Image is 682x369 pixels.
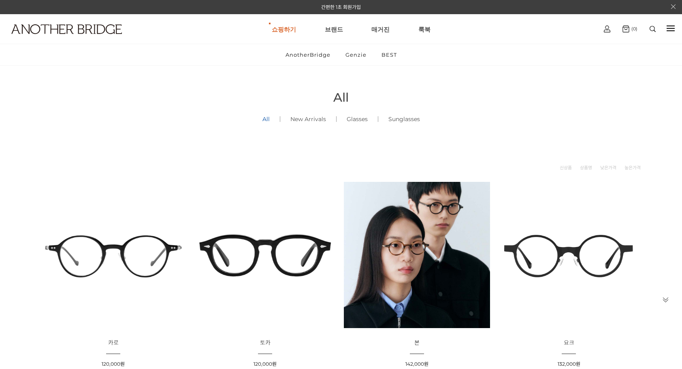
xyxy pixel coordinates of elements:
[580,164,592,172] a: 상품명
[650,26,656,32] img: search
[11,24,122,34] img: logo
[344,182,490,328] img: 본 - 동그란 렌즈로 돋보이는 아세테이트 안경 이미지
[272,15,296,44] a: 쇼핑하기
[375,44,404,65] a: BEST
[405,361,428,367] span: 142,000원
[600,164,616,172] a: 낮은가격
[378,105,430,133] a: Sunglasses
[333,90,349,105] span: All
[629,26,637,32] span: (0)
[252,105,280,133] a: All
[40,182,186,328] img: 카로 - 감각적인 디자인의 패션 아이템 이미지
[418,15,431,44] a: 룩북
[260,339,271,346] span: 토카
[624,164,641,172] a: 높은가격
[371,15,390,44] a: 매거진
[337,105,378,133] a: Glasses
[414,339,420,346] span: 본
[108,340,119,346] a: 카로
[192,182,338,328] img: 토카 아세테이트 뿔테 안경 이미지
[564,340,574,346] a: 요크
[622,26,629,32] img: cart
[280,105,336,133] a: New Arrivals
[4,24,107,54] a: logo
[321,4,361,10] a: 간편한 1초 회원가입
[560,164,572,172] a: 신상품
[604,26,610,32] img: cart
[558,361,580,367] span: 132,000원
[108,339,119,346] span: 카로
[496,182,642,328] img: 요크 글라스 - 트렌디한 디자인의 유니크한 안경 이미지
[325,15,343,44] a: 브랜드
[279,44,337,65] a: AnotherBridge
[254,361,277,367] span: 120,000원
[622,26,637,32] a: (0)
[564,339,574,346] span: 요크
[102,361,125,367] span: 120,000원
[339,44,373,65] a: Genzie
[260,340,271,346] a: 토카
[414,340,420,346] a: 본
